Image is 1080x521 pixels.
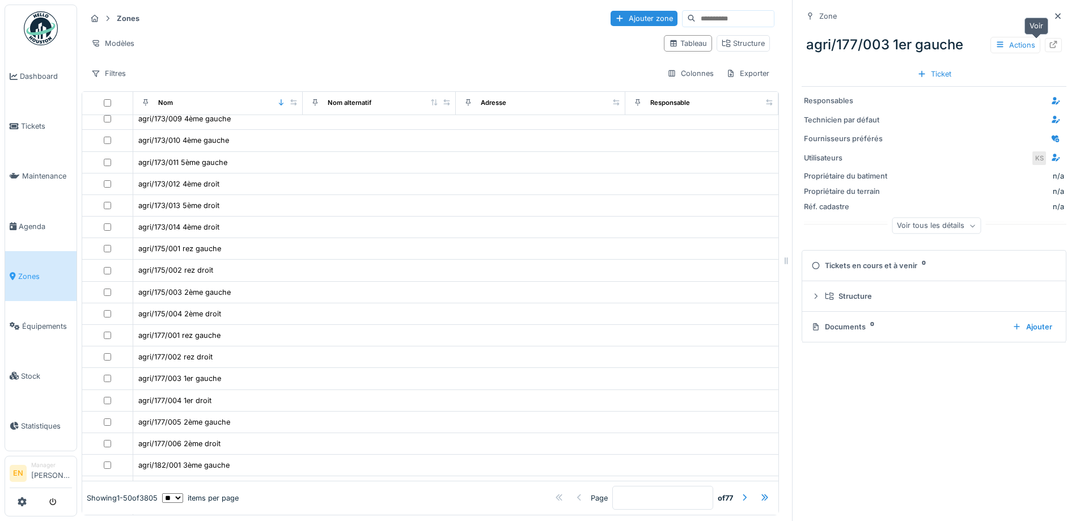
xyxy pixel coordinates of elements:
div: Responsable [650,98,690,108]
div: Ticket [913,66,956,82]
span: Dashboard [20,71,72,82]
div: items per page [162,493,239,503]
div: agri/173/014 4ème droit [138,222,219,232]
div: Colonnes [662,65,719,82]
li: EN [10,465,27,482]
span: Zones [18,271,72,282]
div: Voir tous les détails [892,218,981,234]
div: Manager [31,461,72,469]
div: Nom [158,98,173,108]
a: Dashboard [5,52,77,101]
div: agri/182/001 3ème gauche [138,460,230,471]
div: agri/175/002 rez droit [138,265,213,276]
div: Ajouter zone [611,11,677,26]
div: agri/177/001 rez gauche [138,330,221,341]
span: Équipements [22,321,72,332]
summary: Documents0Ajouter [807,316,1061,337]
div: agri/173/011 5ème gauche [138,157,227,168]
div: Modèles [86,35,139,52]
span: Tickets [21,121,72,132]
span: Maintenance [22,171,72,181]
div: Zone [819,11,837,22]
div: Tickets en cours et à venir [811,260,1052,271]
div: Filtres [86,65,131,82]
a: Zones [5,251,77,301]
div: Fournisseurs préférés [804,133,889,144]
div: n/a [893,186,1064,197]
div: agri/177/005 2ème gauche [138,417,230,427]
div: Adresse [481,98,506,108]
span: Stock [21,371,72,382]
div: agri/177/002 rez droit [138,351,213,362]
a: Équipements [5,301,77,351]
li: [PERSON_NAME] [31,461,72,485]
div: agri/177/006 2ème droit [138,438,221,449]
div: Réf. cadastre [804,201,889,212]
div: Actions [990,37,1040,53]
summary: Tickets en cours et à venir0 [807,255,1061,276]
div: Utilisateurs [804,153,889,163]
div: Page [591,493,608,503]
div: agri/177/003 1er gauche [802,30,1066,60]
span: Statistiques [21,421,72,431]
div: Structure [722,38,765,49]
a: Statistiques [5,401,77,451]
div: n/a [893,201,1064,212]
img: Badge_color-CXgf-gQk.svg [24,11,58,45]
div: Structure [825,291,1052,302]
div: n/a [1053,171,1064,181]
div: agri/173/013 5ème droit [138,200,219,211]
div: Technicien par défaut [804,115,889,125]
div: agri/173/012 4ème droit [138,179,219,189]
summary: Structure [807,286,1061,307]
a: Stock [5,351,77,401]
div: Exporter [721,65,774,82]
div: agri/177/003 1er gauche [138,373,221,384]
div: Ajouter [1008,319,1057,334]
a: Tickets [5,101,77,151]
div: Tableau [669,38,707,49]
strong: Zones [112,13,144,24]
div: agri/175/003 2ème gauche [138,287,231,298]
a: Agenda [5,201,77,251]
div: Propriétaire du terrain [804,186,889,197]
div: agri/173/009 4ème gauche [138,113,231,124]
div: agri/173/010 4ème gauche [138,135,229,146]
strong: of 77 [718,493,733,503]
a: Maintenance [5,151,77,201]
div: Documents [811,321,1003,332]
div: Propriétaire du batiment [804,171,889,181]
span: Agenda [19,221,72,232]
div: Voir [1024,18,1048,34]
div: Showing 1 - 50 of 3805 [87,493,158,503]
div: KS [1031,150,1047,166]
div: agri/175/004 2ème droit [138,308,221,319]
div: Responsables [804,95,889,106]
div: agri/177/004 1er droit [138,395,211,406]
div: agri/175/001 rez gauche [138,243,221,254]
a: EN Manager[PERSON_NAME] [10,461,72,488]
div: Nom alternatif [328,98,371,108]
